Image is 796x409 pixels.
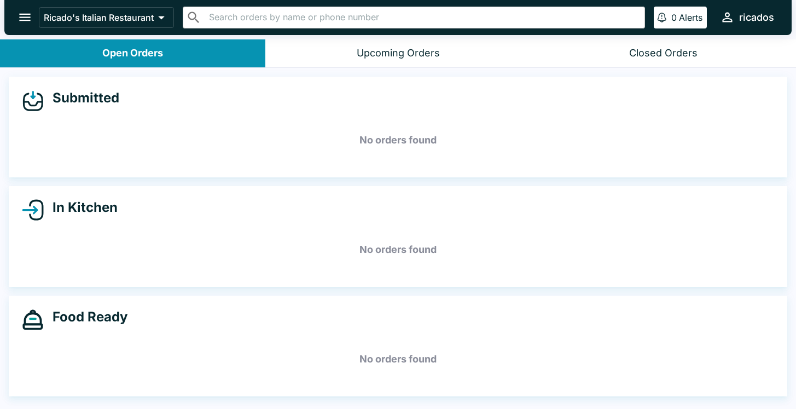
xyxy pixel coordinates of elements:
button: open drawer [11,3,39,31]
h5: No orders found [22,120,774,160]
h5: No orders found [22,339,774,379]
p: Alerts [679,12,702,23]
h4: In Kitchen [44,199,118,216]
input: Search orders by name or phone number [206,10,640,25]
div: Closed Orders [629,47,698,60]
h4: Submitted [44,90,119,106]
button: Ricado's Italian Restaurant [39,7,174,28]
div: Open Orders [102,47,163,60]
p: 0 [671,12,677,23]
div: Upcoming Orders [357,47,440,60]
div: ricados [739,11,774,24]
button: ricados [716,5,778,29]
p: Ricado's Italian Restaurant [44,12,154,23]
h4: Food Ready [44,309,127,325]
h5: No orders found [22,230,774,269]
